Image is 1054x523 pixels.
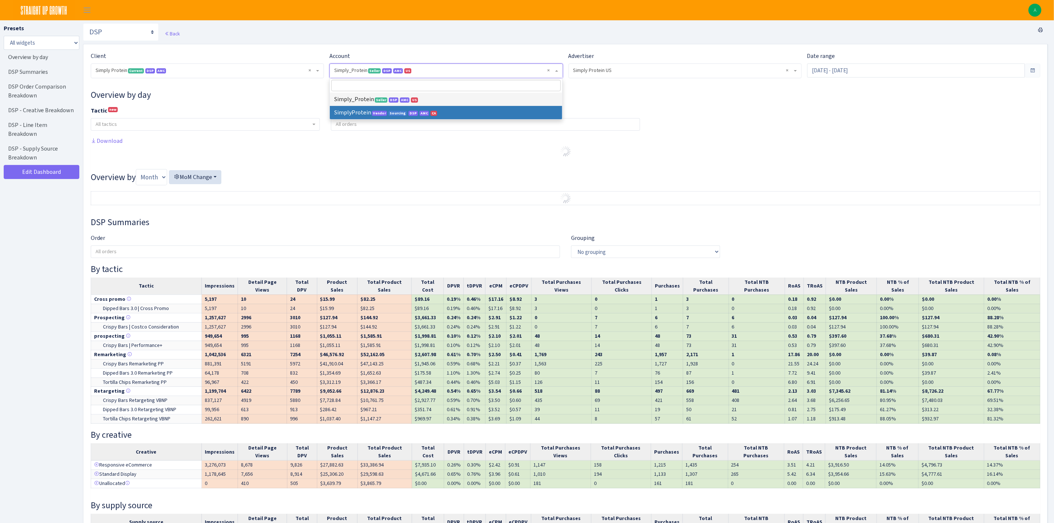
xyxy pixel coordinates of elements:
b: $2.50 [488,351,501,358]
td: 1 [729,368,785,378]
b: 7 [595,314,597,321]
td: 0.04 [804,322,826,331]
b: $3,661.33 [415,314,436,321]
td: 48 [532,341,592,350]
th: Impressions [202,278,238,295]
span: CA [431,111,437,116]
td: 949,654 [202,341,238,350]
td: $487.34 [412,378,444,387]
a: Back [165,30,180,37]
span: AMC [393,68,403,73]
td: 0.03 [785,322,804,331]
td: Crispy Bars | Performance+ [91,341,202,350]
td: 88.28% [984,322,1040,331]
b: 6 [655,314,657,321]
td: $0.00 [919,359,984,368]
b: $46,576.92 [320,351,344,358]
span: Remove all items [547,67,550,74]
b: 995 [241,333,249,340]
td: $8.92 [507,304,532,313]
b: 0.04 [807,314,816,321]
b: $2.10 [488,333,501,340]
td: 3010 [287,322,317,331]
b: 0 [535,314,537,321]
td: 0.24% [464,322,485,331]
th: Total Product Sales [357,278,411,295]
b: 0 [732,296,735,303]
td: 37.68% [877,341,919,350]
th: DPVR [444,278,464,295]
b: 0.70% [467,351,480,358]
label: Advertiser [569,52,594,61]
b: 3010 [290,314,300,321]
label: Account [329,52,350,61]
b: Remarketing [94,351,126,358]
td: $0.00 [826,378,877,387]
span: Seller [368,68,381,73]
b: 0.10% [447,333,460,340]
b: 14 [595,333,600,340]
td: 450 [287,378,317,387]
td: 3 [683,304,729,313]
b: $39.87 [922,351,937,358]
td: 0.00% [877,378,919,387]
input: All orders [331,118,639,130]
b: 42.90% [987,333,1003,340]
b: 6321 [241,351,251,358]
th: tDPVR [464,278,485,295]
b: 0.18 [788,296,797,303]
b: 0.00% [987,296,1001,303]
b: 0.61% [447,351,460,358]
td: 995 [238,341,287,350]
td: 1.10% [444,368,464,378]
b: 0.24% [447,314,460,321]
th: Tactic [91,278,202,295]
b: 17.86 [788,351,800,358]
td: $127.94 [317,322,357,331]
b: 0 [595,296,597,303]
td: 6 [652,322,683,331]
td: 1,928 [683,359,729,368]
button: Toggle navigation [78,4,96,16]
b: 1,042,536 [205,351,226,358]
th: Product Sales [317,278,357,295]
td: 0 [532,322,592,331]
td: 0 [592,304,652,313]
b: $0.41 [509,351,522,358]
b: $0.00 [829,296,841,303]
th: Total DPV [287,278,317,295]
b: 1,957 [655,351,667,358]
a: Overview by day [4,50,77,65]
td: $89.16 [412,304,444,313]
span: Simply Protein <span class="badge badge-success">Current</span><span class="badge badge-primary">... [96,67,315,74]
span: DSP [389,97,398,103]
b: 1 [655,296,657,303]
b: Tactic [91,107,107,114]
td: $1,998.81 [412,341,444,350]
td: Crispy Bars | Costco Consideration [91,322,202,331]
img: Preloader [560,145,571,157]
td: $1,585.91 [357,341,411,350]
td: $1,652.63 [357,368,411,378]
b: 0.00% [880,351,894,358]
td: 48 [652,341,683,350]
td: 0.68% [464,359,485,368]
b: 6 [732,314,735,321]
td: 708 [238,368,287,378]
td: $1.15 [507,378,532,387]
b: 0.12% [467,333,480,340]
td: $2.21 [485,359,507,368]
label: Order [91,234,105,242]
th: Purchases [652,278,683,295]
td: $2.01 [507,341,532,350]
td: 2.41% [984,368,1040,378]
h4: By tactic [91,264,1040,275]
td: 31 [729,341,785,350]
td: 832 [287,368,317,378]
td: $3,312.19 [317,378,357,387]
span: Seller [375,97,387,103]
td: 225 [592,359,652,368]
td: $39.87 [919,368,984,378]
td: 1,727 [652,359,683,368]
span: Simply Protein US [569,64,801,78]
